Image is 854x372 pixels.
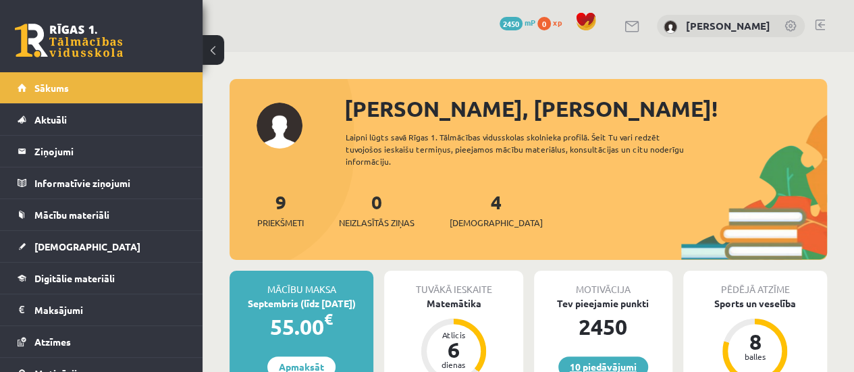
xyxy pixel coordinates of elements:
span: Neizlasītās ziņas [339,216,415,230]
a: 0Neizlasītās ziņas [339,190,415,230]
a: Mācību materiāli [18,199,186,230]
div: Pēdējā atzīme [683,271,827,296]
div: Tev pieejamie punkti [534,296,672,311]
a: 0 xp [537,17,568,28]
a: Rīgas 1. Tālmācības vidusskola [15,24,123,57]
span: mP [525,17,535,28]
div: balles [735,352,775,361]
a: Ziņojumi [18,136,186,167]
legend: Informatīvie ziņojumi [34,167,186,198]
a: 2450 mP [500,17,535,28]
a: Sākums [18,72,186,103]
div: [PERSON_NAME], [PERSON_NAME]! [344,92,827,125]
span: [DEMOGRAPHIC_DATA] [34,240,140,253]
a: [PERSON_NAME] [686,19,770,32]
span: [DEMOGRAPHIC_DATA] [450,216,543,230]
div: Mācību maksa [230,271,373,296]
a: Informatīvie ziņojumi [18,167,186,198]
a: [DEMOGRAPHIC_DATA] [18,231,186,262]
span: Aktuāli [34,113,67,126]
a: Digitālie materiāli [18,263,186,294]
a: Atzīmes [18,326,186,357]
span: Priekšmeti [257,216,304,230]
div: Matemātika [384,296,523,311]
a: 9Priekšmeti [257,190,304,230]
legend: Ziņojumi [34,136,186,167]
span: 0 [537,17,551,30]
div: Laipni lūgts savā Rīgas 1. Tālmācības vidusskolas skolnieka profilā. Šeit Tu vari redzēt tuvojošo... [346,131,704,167]
div: 6 [433,339,474,361]
div: Motivācija [534,271,672,296]
span: xp [553,17,562,28]
div: Atlicis [433,331,474,339]
a: 4[DEMOGRAPHIC_DATA] [450,190,543,230]
span: € [324,309,333,329]
div: 2450 [534,311,672,343]
div: 55.00 [230,311,373,343]
a: Aktuāli [18,104,186,135]
legend: Maksājumi [34,294,186,325]
div: 8 [735,331,775,352]
div: Septembris (līdz [DATE]) [230,296,373,311]
span: 2450 [500,17,523,30]
div: Tuvākā ieskaite [384,271,523,296]
span: Sākums [34,82,69,94]
span: Mācību materiāli [34,209,109,221]
img: Rūta Nora Bengere [664,20,677,34]
div: Sports un veselība [683,296,827,311]
span: Digitālie materiāli [34,272,115,284]
div: dienas [433,361,474,369]
span: Atzīmes [34,336,71,348]
a: Maksājumi [18,294,186,325]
